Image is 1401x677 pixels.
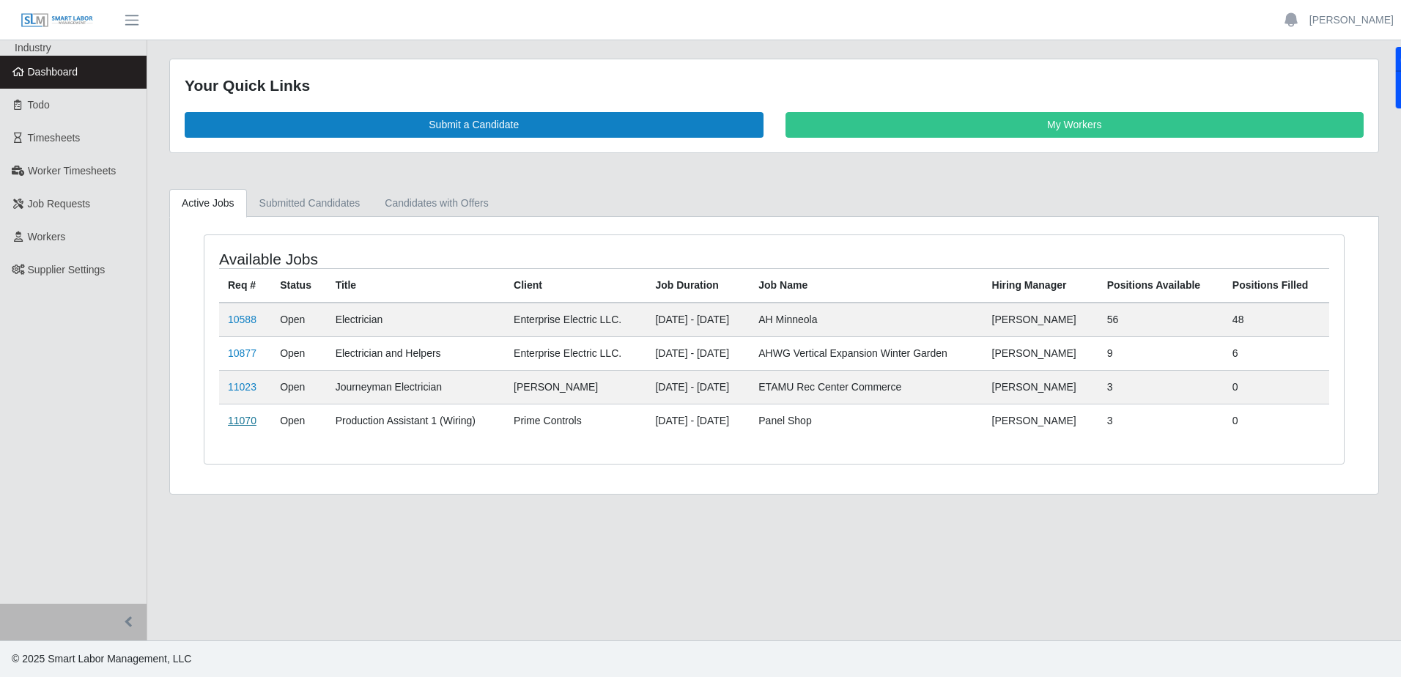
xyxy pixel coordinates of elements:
[228,381,256,393] a: 11023
[28,132,81,144] span: Timesheets
[28,264,106,275] span: Supplier Settings
[1224,336,1329,370] td: 6
[185,74,1364,97] div: Your Quick Links
[750,268,983,303] th: Job Name
[271,268,327,303] th: Status
[983,303,1098,337] td: [PERSON_NAME]
[12,653,191,665] span: © 2025 Smart Labor Management, LLC
[219,250,669,268] h4: Available Jobs
[1098,404,1224,437] td: 3
[228,347,256,359] a: 10877
[750,370,983,404] td: ETAMU Rec Center Commerce
[646,268,750,303] th: Job Duration
[505,268,646,303] th: Client
[505,336,646,370] td: Enterprise Electric LLC.
[219,268,271,303] th: Req #
[646,303,750,337] td: [DATE] - [DATE]
[1098,303,1224,337] td: 56
[1098,268,1224,303] th: Positions Available
[750,303,983,337] td: AH Minneola
[28,165,116,177] span: Worker Timesheets
[983,370,1098,404] td: [PERSON_NAME]
[785,112,1364,138] a: My Workers
[271,404,327,437] td: Open
[983,404,1098,437] td: [PERSON_NAME]
[185,112,764,138] a: Submit a Candidate
[228,415,256,426] a: 11070
[271,336,327,370] td: Open
[271,370,327,404] td: Open
[505,404,646,437] td: Prime Controls
[327,268,505,303] th: Title
[21,12,94,29] img: SLM Logo
[15,42,51,53] span: Industry
[247,189,373,218] a: Submitted Candidates
[327,336,505,370] td: Electrician and Helpers
[1224,268,1329,303] th: Positions Filled
[1098,370,1224,404] td: 3
[169,189,247,218] a: Active Jobs
[1098,336,1224,370] td: 9
[1309,12,1394,28] a: [PERSON_NAME]
[1224,404,1329,437] td: 0
[271,303,327,337] td: Open
[646,370,750,404] td: [DATE] - [DATE]
[505,303,646,337] td: Enterprise Electric LLC.
[1224,303,1329,337] td: 48
[505,370,646,404] td: [PERSON_NAME]
[28,66,78,78] span: Dashboard
[228,314,256,325] a: 10588
[372,189,500,218] a: Candidates with Offers
[750,336,983,370] td: AHWG Vertical Expansion Winter Garden
[983,336,1098,370] td: [PERSON_NAME]
[327,404,505,437] td: Production Assistant 1 (Wiring)
[327,370,505,404] td: Journeyman Electrician
[28,198,91,210] span: Job Requests
[750,404,983,437] td: Panel Shop
[327,303,505,337] td: Electrician
[1224,370,1329,404] td: 0
[646,336,750,370] td: [DATE] - [DATE]
[28,231,66,243] span: Workers
[28,99,50,111] span: Todo
[646,404,750,437] td: [DATE] - [DATE]
[983,268,1098,303] th: Hiring Manager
